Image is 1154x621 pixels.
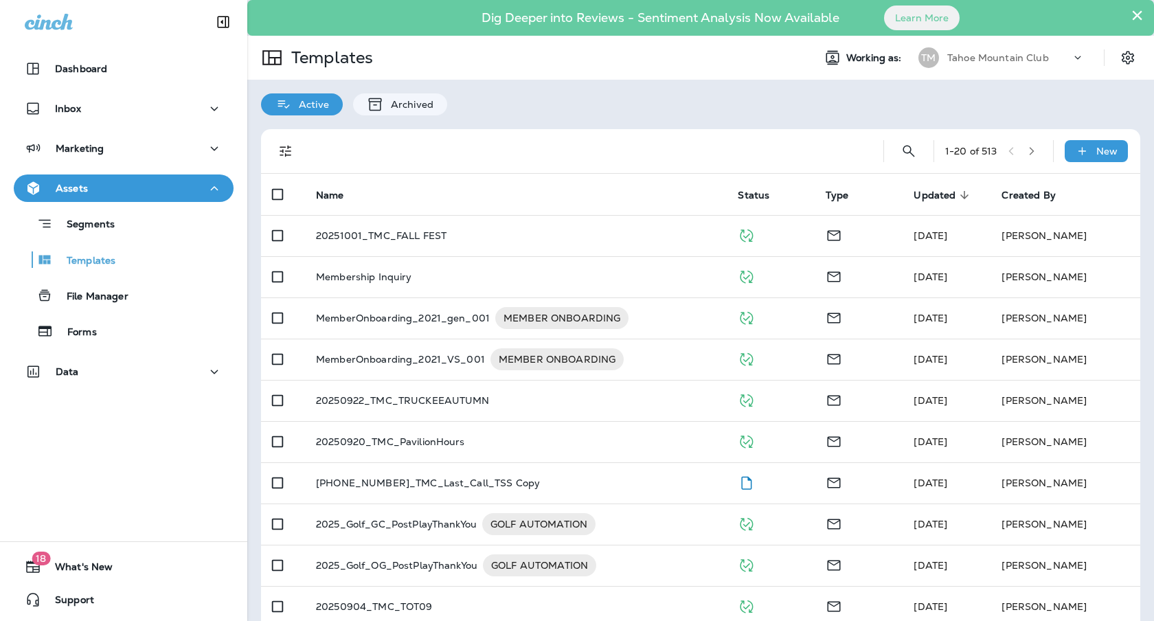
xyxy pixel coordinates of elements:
[14,586,234,613] button: Support
[14,358,234,385] button: Data
[826,517,842,529] span: Email
[41,594,94,611] span: Support
[826,228,842,240] span: Email
[495,307,629,329] div: MEMBER ONBOARDING
[738,269,755,282] span: Published
[14,281,234,310] button: File Manager
[826,475,842,488] span: Email
[316,190,344,201] span: Name
[14,209,234,238] button: Segments
[1116,45,1140,70] button: Settings
[914,271,947,283] span: [DATE]
[483,558,596,572] span: GOLF AUTOMATION
[991,504,1140,545] td: [PERSON_NAME]
[204,8,242,36] button: Collapse Sidebar
[945,146,997,157] div: 1 - 20 of 513
[292,99,329,110] p: Active
[914,394,947,407] span: Johanna Bell
[738,352,755,364] span: Published
[53,291,128,304] p: File Manager
[14,95,234,122] button: Inbox
[991,215,1140,256] td: [PERSON_NAME]
[490,348,624,370] div: MEMBER ONBOARDING
[991,421,1140,462] td: [PERSON_NAME]
[826,190,848,201] span: Type
[991,339,1140,380] td: [PERSON_NAME]
[32,552,50,565] span: 18
[53,255,115,268] p: Templates
[826,558,842,570] span: Email
[482,517,596,531] span: GOLF AUTOMATION
[738,599,755,611] span: Published
[914,229,947,242] span: Johanna Bell
[316,554,477,576] p: 2025_Golf_OG_PostPlayThankYou
[884,5,960,30] button: Learn More
[483,554,596,576] div: GOLF AUTOMATION
[384,99,433,110] p: Archived
[826,434,842,447] span: Email
[947,52,1049,63] p: Tahoe Mountain Club
[991,462,1140,504] td: [PERSON_NAME]
[272,137,299,165] button: Filters
[316,348,485,370] p: MemberOnboarding_2021_VS_001
[482,513,596,535] div: GOLF AUTOMATION
[56,366,79,377] p: Data
[316,601,433,612] p: 20250904_TMC_TOT09
[991,545,1140,586] td: [PERSON_NAME]
[826,189,866,201] span: Type
[1096,146,1118,157] p: New
[826,352,842,364] span: Email
[495,311,629,325] span: MEMBER ONBOARDING
[14,135,234,162] button: Marketing
[826,310,842,323] span: Email
[738,310,755,323] span: Published
[738,189,787,201] span: Status
[991,256,1140,297] td: [PERSON_NAME]
[316,513,477,535] p: 2025_Golf_GC_PostPlayThankYou
[316,436,465,447] p: 20250920_TMC_PavilionHours
[738,393,755,405] span: Published
[316,477,540,488] p: [PHONE_NUMBER]_TMC_Last_Call_TSS Copy
[914,353,947,365] span: Colin Lygren
[738,475,755,488] span: Draft
[286,47,373,68] p: Templates
[316,307,490,329] p: MemberOnboarding_2021_gen_001
[738,228,755,240] span: Published
[826,393,842,405] span: Email
[41,561,113,578] span: What's New
[1002,190,1055,201] span: Created By
[738,434,755,447] span: Published
[991,297,1140,339] td: [PERSON_NAME]
[914,189,973,201] span: Updated
[55,103,81,114] p: Inbox
[56,183,88,194] p: Assets
[991,380,1140,421] td: [PERSON_NAME]
[918,47,939,68] div: TM
[738,558,755,570] span: Published
[53,218,115,232] p: Segments
[14,174,234,202] button: Assets
[316,395,490,406] p: 20250922_TMC_TRUCKEEAUTUMN
[826,269,842,282] span: Email
[895,137,923,165] button: Search Templates
[14,317,234,346] button: Forms
[54,326,97,339] p: Forms
[442,16,879,20] p: Dig Deeper into Reviews - Sentiment Analysis Now Available
[14,553,234,580] button: 18What's New
[14,245,234,274] button: Templates
[316,271,412,282] p: Membership Inquiry
[56,143,104,154] p: Marketing
[55,63,107,74] p: Dashboard
[826,599,842,611] span: Email
[914,312,947,324] span: Colin Lygren
[1131,4,1144,26] button: Close
[14,55,234,82] button: Dashboard
[316,189,362,201] span: Name
[914,190,955,201] span: Updated
[914,477,947,489] span: Johanna Bell
[316,230,446,241] p: 20251001_TMC_FALL FEST
[738,190,769,201] span: Status
[738,517,755,529] span: Published
[914,600,947,613] span: Johanna Bell
[490,352,624,366] span: MEMBER ONBOARDING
